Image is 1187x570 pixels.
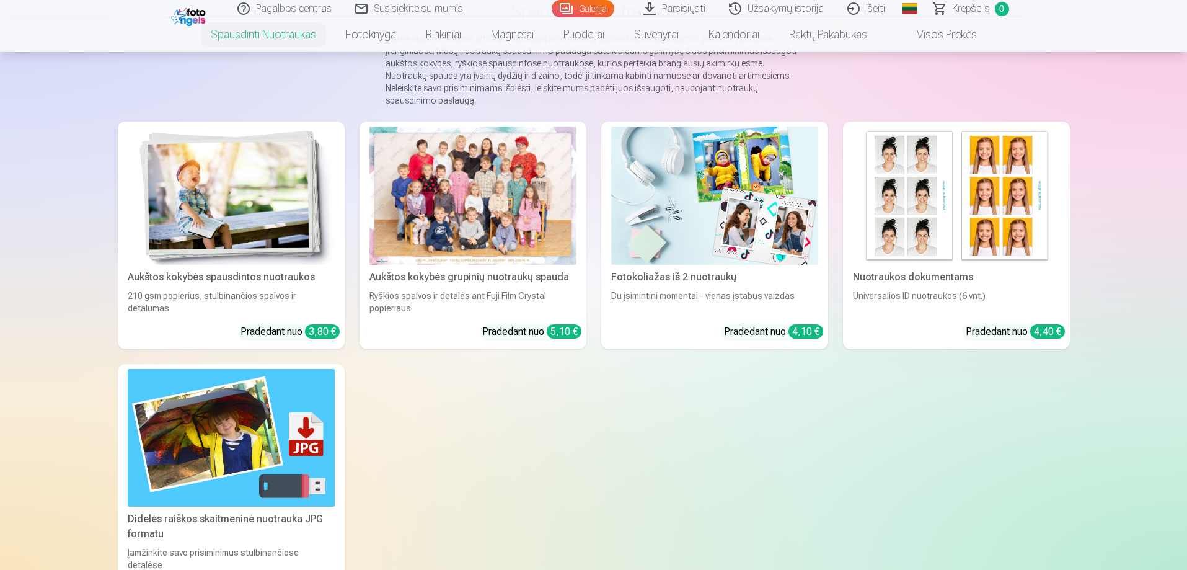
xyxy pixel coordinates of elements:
[848,270,1065,285] div: Nuotraukos dokumentams
[606,290,823,314] div: Du įsimintini momentai - vienas įstabus vaizdas
[606,270,823,285] div: Fotokoliažas iš 2 nuotraukų
[128,369,335,507] img: Didelės raiškos skaitmeninė nuotrauka JPG formatu
[547,324,581,339] div: 5,10 €
[619,17,694,52] a: Suvenyrai
[853,127,1060,265] img: Nuotraukos dokumentams
[360,122,586,349] a: Aukštos kokybės grupinių nuotraukų spaudaRyškios spalvos ir detalės ant Fuji Film Crystal popieri...
[118,122,345,349] a: Aukštos kokybės spausdintos nuotraukos Aukštos kokybės spausdintos nuotraukos210 gsm popierius, s...
[882,17,992,52] a: Visos prekės
[611,127,818,265] img: Fotokoliažas iš 2 nuotraukų
[995,2,1009,16] span: 0
[724,324,823,339] div: Pradedant nuo
[788,324,823,339] div: 4,10 €
[411,17,476,52] a: Rinkiniai
[386,32,802,107] p: Šiame skaitmeniniame amžiuje svarbiausi prisiminimai dažnai lieka nepastebimi ir pamiršti įvairiu...
[123,290,340,314] div: 210 gsm popierius, stulbinančios spalvos ir detalumas
[601,122,828,349] a: Fotokoliažas iš 2 nuotraukųFotokoliažas iš 2 nuotraukųDu įsimintini momentai - vienas įstabus vai...
[694,17,774,52] a: Kalendoriai
[123,270,340,285] div: Aukštos kokybės spausdintos nuotraukos
[774,17,882,52] a: Raktų pakabukas
[305,324,340,339] div: 3,80 €
[482,324,581,339] div: Pradedant nuo
[549,17,619,52] a: Puodeliai
[1030,324,1065,339] div: 4,40 €
[128,127,335,265] img: Aukštos kokybės spausdintos nuotraukos
[364,270,581,285] div: Aukštos kokybės grupinių nuotraukų spauda
[843,122,1070,349] a: Nuotraukos dokumentamsNuotraukos dokumentamsUniversalios ID nuotraukos (6 vnt.)Pradedant nuo 4,40 €
[952,1,990,16] span: Krepšelis
[171,5,209,26] img: /fa2
[240,324,340,339] div: Pradedant nuo
[123,512,340,541] div: Didelės raiškos skaitmeninė nuotrauka JPG formatu
[848,290,1065,314] div: Universalios ID nuotraukos (6 vnt.)
[331,17,411,52] a: Fotoknyga
[196,17,331,52] a: Spausdinti nuotraukas
[476,17,549,52] a: Magnetai
[966,324,1065,339] div: Pradedant nuo
[364,290,581,314] div: Ryškios spalvos ir detalės ant Fuji Film Crystal popieriaus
